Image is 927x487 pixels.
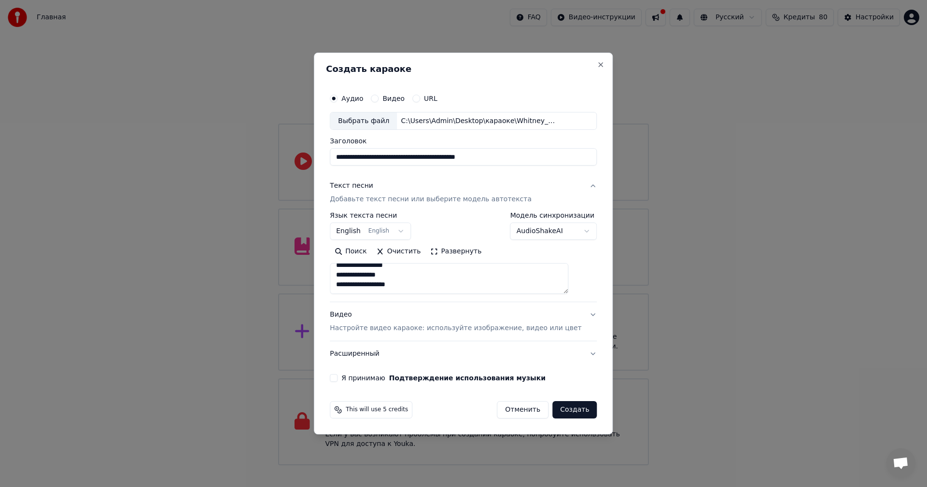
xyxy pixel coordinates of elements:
[397,116,561,126] div: C:\Users\Admin\Desktop\караоке\Whitney_Houston_-_I_Will_Always_Love_You_48002397.mp3
[389,375,546,381] button: Я принимаю
[497,401,548,418] button: Отменить
[341,95,363,102] label: Аудио
[552,401,597,418] button: Создать
[330,244,371,260] button: Поиск
[382,95,405,102] label: Видео
[330,341,597,366] button: Расширенный
[330,303,597,341] button: ВидеоНастройте видео караоке: используйте изображение, видео или цвет
[330,323,581,333] p: Настройте видео караоке: используйте изображение, видео или цвет
[510,212,597,219] label: Модель синхронизации
[330,112,397,130] div: Выбрать файл
[330,138,597,145] label: Заголовок
[330,174,597,212] button: Текст песниДобавьте текст песни или выберите модель автотекста
[330,310,581,334] div: Видео
[341,375,546,381] label: Я принимаю
[330,212,411,219] label: Язык текста песни
[425,244,486,260] button: Развернуть
[326,65,601,73] h2: Создать караоке
[346,406,408,414] span: This will use 5 credits
[330,195,532,205] p: Добавьте текст песни или выберите модель автотекста
[372,244,426,260] button: Очистить
[330,181,373,191] div: Текст песни
[330,212,597,302] div: Текст песниДобавьте текст песни или выберите модель автотекста
[424,95,437,102] label: URL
